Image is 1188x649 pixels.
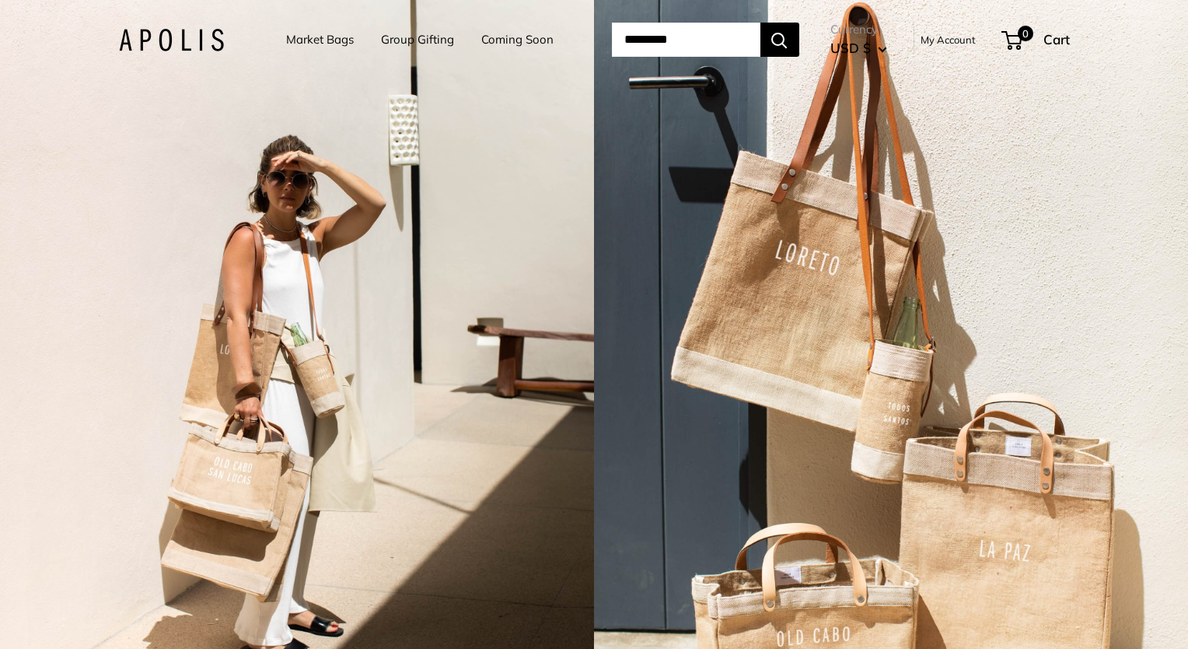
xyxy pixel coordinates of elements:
[921,30,976,49] a: My Account
[286,29,354,51] a: Market Bags
[1017,26,1033,41] span: 0
[612,23,760,57] input: Search...
[830,40,871,56] span: USD $
[760,23,799,57] button: Search
[481,29,554,51] a: Coming Soon
[1003,27,1070,52] a: 0 Cart
[381,29,454,51] a: Group Gifting
[1043,31,1070,47] span: Cart
[830,19,887,40] span: Currency
[830,36,887,61] button: USD $
[119,29,224,51] img: Apolis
